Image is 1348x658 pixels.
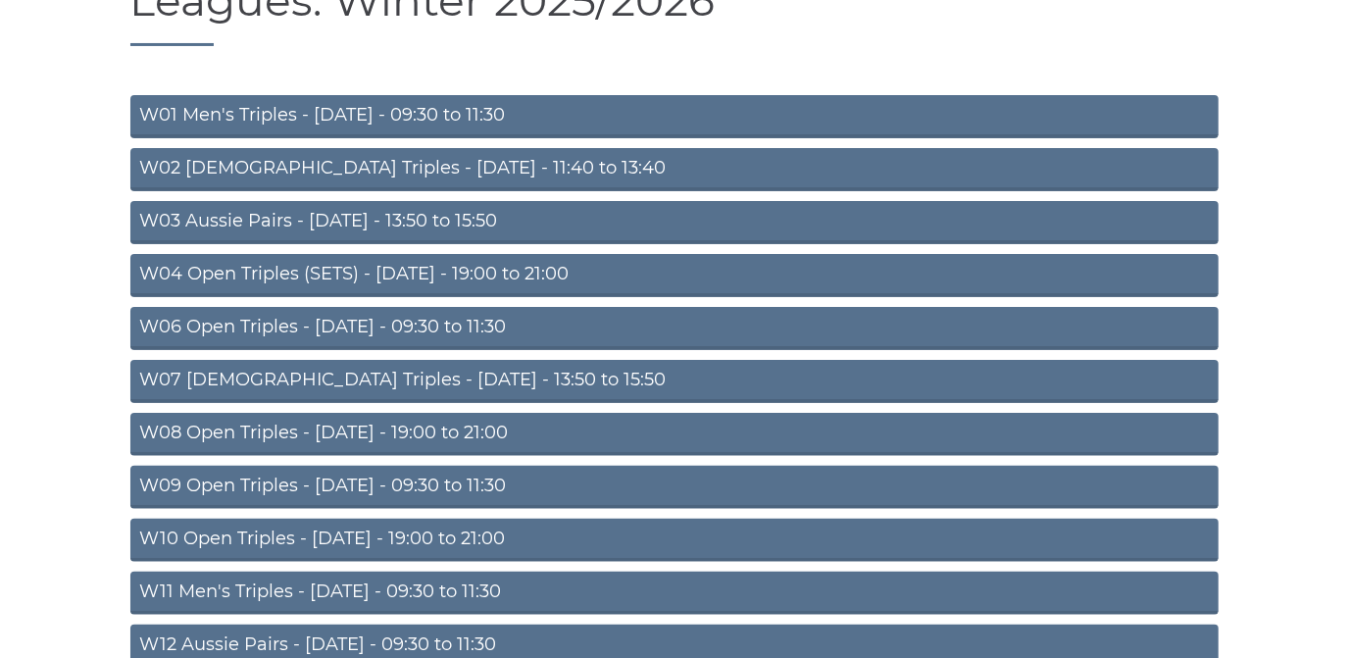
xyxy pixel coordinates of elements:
[130,95,1219,138] a: W01 Men's Triples - [DATE] - 09:30 to 11:30
[130,360,1219,403] a: W07 [DEMOGRAPHIC_DATA] Triples - [DATE] - 13:50 to 15:50
[130,148,1219,191] a: W02 [DEMOGRAPHIC_DATA] Triples - [DATE] - 11:40 to 13:40
[130,413,1219,456] a: W08 Open Triples - [DATE] - 19:00 to 21:00
[130,466,1219,509] a: W09 Open Triples - [DATE] - 09:30 to 11:30
[130,572,1219,615] a: W11 Men's Triples - [DATE] - 09:30 to 11:30
[130,519,1219,562] a: W10 Open Triples - [DATE] - 19:00 to 21:00
[130,307,1219,350] a: W06 Open Triples - [DATE] - 09:30 to 11:30
[130,201,1219,244] a: W03 Aussie Pairs - [DATE] - 13:50 to 15:50
[130,254,1219,297] a: W04 Open Triples (SETS) - [DATE] - 19:00 to 21:00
